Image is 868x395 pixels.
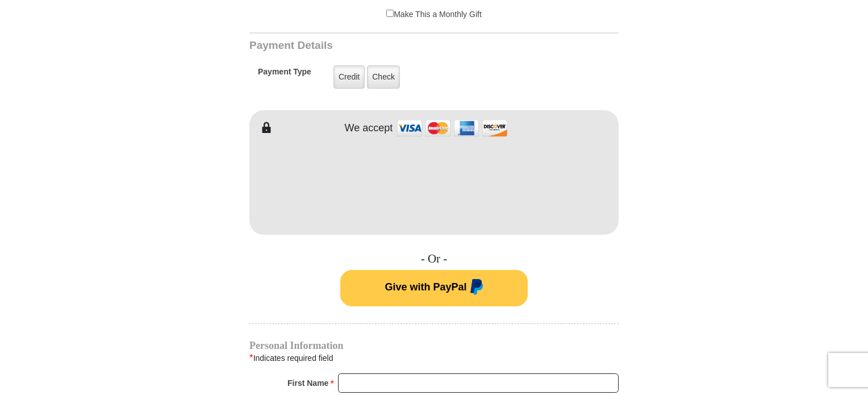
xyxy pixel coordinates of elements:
[386,9,482,20] label: Make This a Monthly Gift
[287,375,328,391] strong: First Name
[467,279,483,297] img: paypal
[333,65,365,89] label: Credit
[249,351,619,365] div: Indicates required field
[395,116,509,140] img: credit cards accepted
[386,10,394,17] input: Make This a Monthly Gift
[249,252,619,266] h4: - Or -
[258,67,311,82] h5: Payment Type
[367,65,400,89] label: Check
[385,281,466,293] span: Give with PayPal
[345,122,393,135] h4: We accept
[249,341,619,350] h4: Personal Information
[340,270,528,306] button: Give with PayPal
[249,39,539,52] h3: Payment Details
